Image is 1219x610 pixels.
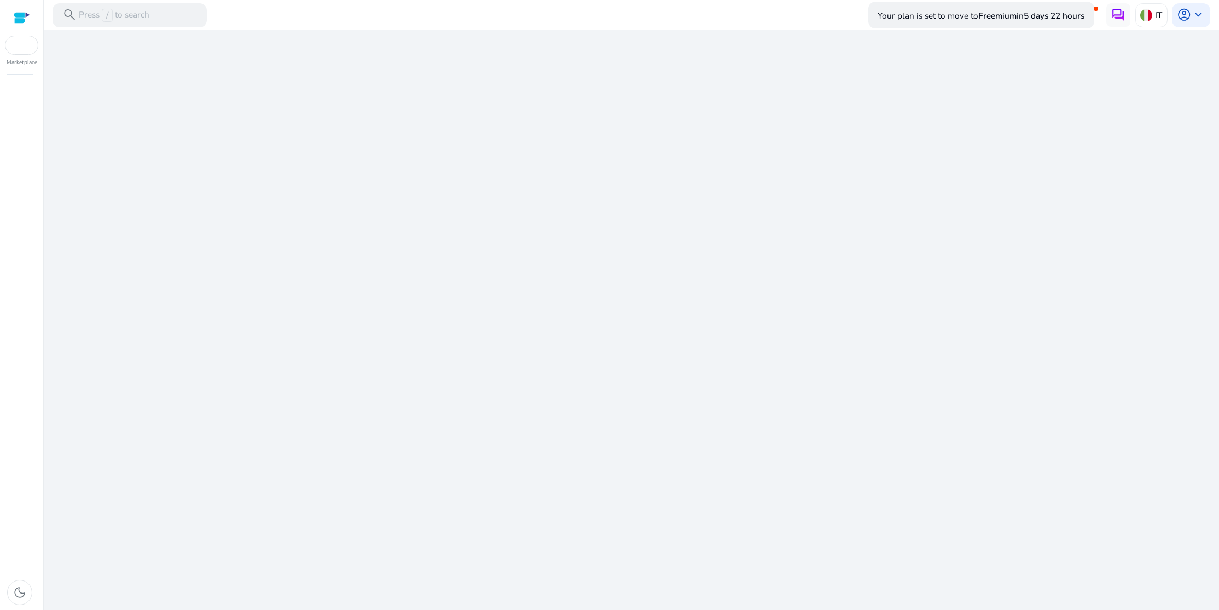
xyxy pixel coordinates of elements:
[1155,5,1162,25] p: IT
[13,585,27,600] span: dark_mode
[79,9,149,22] p: Press to search
[7,59,37,67] p: Marketplace
[1024,10,1084,21] b: 5 days 22 hours
[878,6,1084,25] p: Your plan is set to move to in
[1177,8,1191,22] span: account_circle
[978,10,1017,21] b: Freemium
[1191,8,1205,22] span: keyboard_arrow_down
[1140,9,1152,21] img: it.svg
[102,9,112,22] span: /
[62,8,77,22] span: search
